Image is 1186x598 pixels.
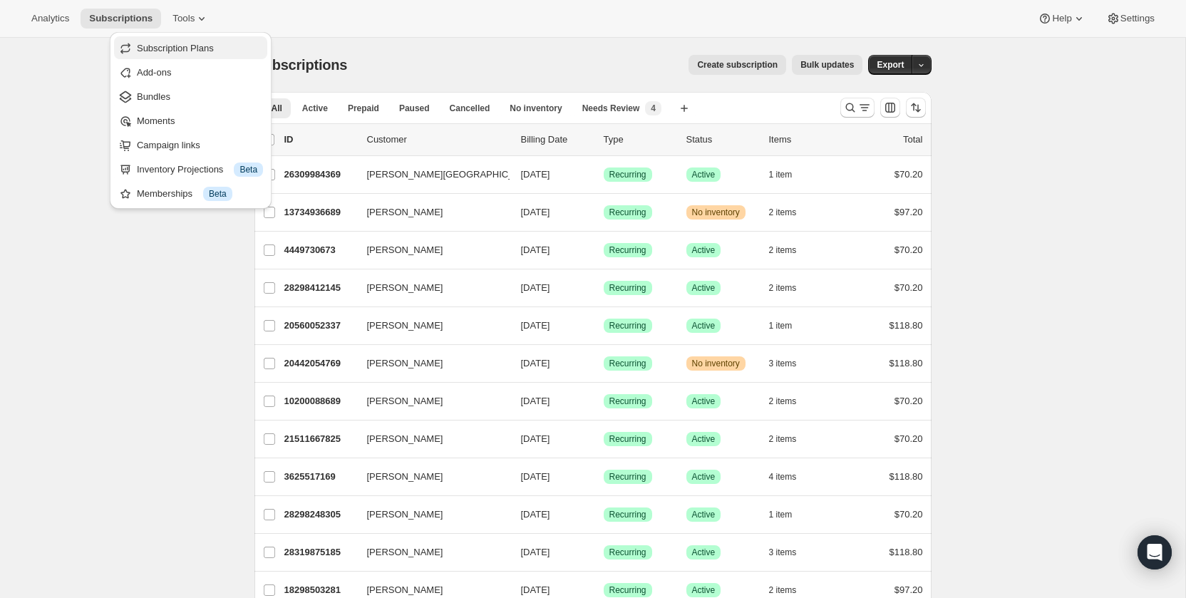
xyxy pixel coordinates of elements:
[673,98,696,118] button: Create new view
[769,169,793,180] span: 1 item
[769,320,793,331] span: 1 item
[769,471,797,483] span: 4 items
[692,547,716,558] span: Active
[609,584,646,596] span: Recurring
[894,433,923,444] span: $70.20
[894,244,923,255] span: $70.20
[367,319,443,333] span: [PERSON_NAME]
[367,470,443,484] span: [PERSON_NAME]
[284,167,356,182] p: 26309984369
[769,240,813,260] button: 2 items
[137,140,200,150] span: Campaign links
[692,169,716,180] span: Active
[284,240,923,260] div: 4449730673[PERSON_NAME][DATE]SuccessRecurringSuccessActive2 items$70.20
[137,163,263,177] div: Inventory Projections
[367,243,443,257] span: [PERSON_NAME]
[284,429,923,449] div: 21511667825[PERSON_NAME][DATE]SuccessRecurringSuccessActive2 items$70.20
[114,61,267,83] button: Add-ons
[521,169,550,180] span: [DATE]
[284,202,923,222] div: 13734936689[PERSON_NAME][DATE]SuccessRecurringWarningNo inventory2 items$97.20
[903,133,922,147] p: Total
[889,547,923,557] span: $118.80
[1052,13,1071,24] span: Help
[692,320,716,331] span: Active
[172,13,195,24] span: Tools
[23,9,78,29] button: Analytics
[800,59,854,71] span: Bulk updates
[769,391,813,411] button: 2 items
[114,182,267,205] button: Memberships
[889,471,923,482] span: $118.80
[521,358,550,368] span: [DATE]
[367,432,443,446] span: [PERSON_NAME]
[114,158,267,180] button: Inventory Projections
[521,396,550,406] span: [DATE]
[367,205,443,220] span: [PERSON_NAME]
[894,509,923,520] span: $70.20
[769,467,813,487] button: 4 items
[284,432,356,446] p: 21511667825
[367,133,510,147] p: Customer
[769,542,813,562] button: 3 items
[769,547,797,558] span: 3 items
[284,391,923,411] div: 10200088689[PERSON_NAME][DATE]SuccessRecurringSuccessActive2 items$70.20
[284,133,923,147] div: IDCustomerBilling DateTypeStatusItemsTotal
[609,358,646,369] span: Recurring
[399,103,430,114] span: Paused
[521,320,550,331] span: [DATE]
[367,394,443,408] span: [PERSON_NAME]
[114,85,267,108] button: Bundles
[769,505,808,525] button: 1 item
[284,319,356,333] p: 20560052337
[284,542,923,562] div: 28319875185[PERSON_NAME][DATE]SuccessRecurringSuccessActive3 items$118.80
[1120,13,1155,24] span: Settings
[284,205,356,220] p: 13734936689
[284,165,923,185] div: 26309984369[PERSON_NAME][GEOGRAPHIC_DATA][DATE]SuccessRecurringSuccessActive1 item$70.20
[31,13,69,24] span: Analytics
[284,243,356,257] p: 4449730673
[609,320,646,331] span: Recurring
[521,133,592,147] p: Billing Date
[284,356,356,371] p: 20442054769
[609,282,646,294] span: Recurring
[209,188,227,200] span: Beta
[284,583,356,597] p: 18298503281
[284,467,923,487] div: 3625517169[PERSON_NAME][DATE]SuccessRecurringSuccessActive4 items$118.80
[114,133,267,156] button: Campaign links
[164,9,217,29] button: Tools
[367,356,443,371] span: [PERSON_NAME]
[609,207,646,218] span: Recurring
[284,278,923,298] div: 28298412145[PERSON_NAME][DATE]SuccessRecurringSuccessActive2 items$70.20
[889,358,923,368] span: $118.80
[769,429,813,449] button: 2 items
[521,509,550,520] span: [DATE]
[521,433,550,444] span: [DATE]
[906,98,926,118] button: Sort the results
[769,278,813,298] button: 2 items
[880,98,900,118] button: Customize table column order and visibility
[284,281,356,295] p: 28298412145
[137,115,175,126] span: Moments
[284,394,356,408] p: 10200088689
[692,396,716,407] span: Active
[894,207,923,217] span: $97.20
[367,545,443,560] span: [PERSON_NAME]
[868,55,912,75] button: Export
[609,471,646,483] span: Recurring
[137,43,214,53] span: Subscription Plans
[609,169,646,180] span: Recurring
[114,109,267,132] button: Moments
[1138,535,1172,569] div: Open Intercom Messenger
[284,316,923,336] div: 20560052337[PERSON_NAME][DATE]SuccessRecurringSuccessActive1 item$118.80
[697,59,778,71] span: Create subscription
[359,390,501,413] button: [PERSON_NAME]
[284,133,356,147] p: ID
[359,314,501,337] button: [PERSON_NAME]
[769,358,797,369] span: 3 items
[686,133,758,147] p: Status
[1029,9,1094,29] button: Help
[367,281,443,295] span: [PERSON_NAME]
[692,471,716,483] span: Active
[877,59,904,71] span: Export
[367,507,443,522] span: [PERSON_NAME]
